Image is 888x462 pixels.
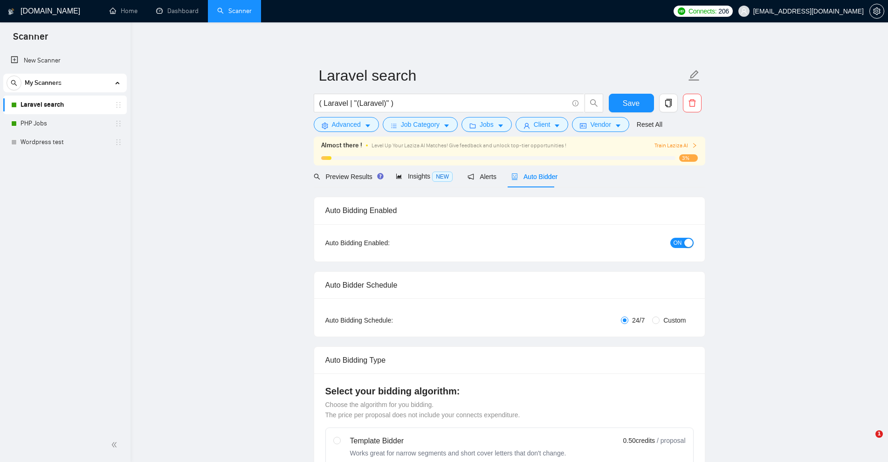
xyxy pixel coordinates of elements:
button: userClientcaret-down [516,117,569,132]
span: Preview Results [314,173,381,180]
button: settingAdvancedcaret-down [314,117,379,132]
span: holder [115,120,122,127]
span: 3% [679,154,698,162]
input: Scanner name... [319,64,686,87]
span: copy [660,99,677,107]
div: Works great for narrow segments and short cover letters that don't change. [350,448,566,458]
span: Jobs [480,119,494,130]
span: search [7,80,21,86]
span: caret-down [554,122,560,129]
span: / proposal [657,436,685,445]
img: upwork-logo.png [678,7,685,15]
span: area-chart [396,173,402,179]
div: Auto Bidding Enabled [325,197,694,224]
span: idcard [580,122,586,129]
div: Auto Bidding Schedule: [325,315,448,325]
span: Auto Bidder [511,173,558,180]
span: Custom [660,315,689,325]
span: Almost there ! [321,140,362,151]
span: 206 [718,6,729,16]
div: Auto Bidder Schedule [325,272,694,298]
div: Tooltip anchor [376,172,385,180]
span: caret-down [365,122,371,129]
button: barsJob Categorycaret-down [383,117,458,132]
span: folder [469,122,476,129]
div: Auto Bidding Enabled: [325,238,448,248]
li: New Scanner [3,51,127,70]
span: Connects: [688,6,716,16]
span: Choose the algorithm for you bidding. The price per proposal does not include your connects expen... [325,401,520,419]
span: Client [534,119,551,130]
a: homeHome [110,7,138,15]
span: Scanner [6,30,55,49]
span: user [741,8,747,14]
span: notification [468,173,474,180]
input: Search Freelance Jobs... [319,97,568,109]
span: setting [322,122,328,129]
button: copy [659,94,678,112]
button: folderJobscaret-down [461,117,512,132]
span: NEW [432,172,453,182]
a: PHP Jobs [21,114,109,133]
span: 24/7 [628,315,648,325]
span: search [585,99,603,107]
a: dashboardDashboard [156,7,199,15]
span: Level Up Your Laziza AI Matches! Give feedback and unlock top-tier opportunities ! [372,142,566,149]
a: New Scanner [11,51,119,70]
span: right [692,143,697,148]
span: delete [683,99,701,107]
li: My Scanners [3,74,127,152]
span: Save [623,97,640,109]
button: Train Laziza AI [654,141,697,150]
button: search [7,76,21,90]
button: setting [869,4,884,19]
span: info-circle [572,100,578,106]
a: Laravel search [21,96,109,114]
span: caret-down [615,122,621,129]
a: setting [869,7,884,15]
span: setting [870,7,884,15]
span: Job Category [401,119,440,130]
span: Advanced [332,119,361,130]
button: idcardVendorcaret-down [572,117,629,132]
div: Auto Bidding Type [325,347,694,373]
span: 1 [875,430,883,438]
span: holder [115,101,122,109]
span: ON [674,238,682,248]
span: holder [115,138,122,146]
span: caret-down [497,122,504,129]
span: Vendor [590,119,611,130]
span: 0.50 credits [623,435,655,446]
span: edit [688,69,700,82]
button: delete [683,94,702,112]
span: double-left [111,440,120,449]
button: search [585,94,603,112]
iframe: Intercom live chat [856,430,879,453]
img: logo [8,4,14,19]
span: Insights [396,172,453,180]
a: Reset All [637,119,662,130]
a: searchScanner [217,7,252,15]
span: caret-down [443,122,450,129]
span: Alerts [468,173,496,180]
span: user [523,122,530,129]
span: My Scanners [25,74,62,92]
div: Template Bidder [350,435,566,447]
span: search [314,173,320,180]
h4: Select your bidding algorithm: [325,385,694,398]
span: robot [511,173,518,180]
button: Save [609,94,654,112]
span: bars [391,122,397,129]
a: Wordpress test [21,133,109,152]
